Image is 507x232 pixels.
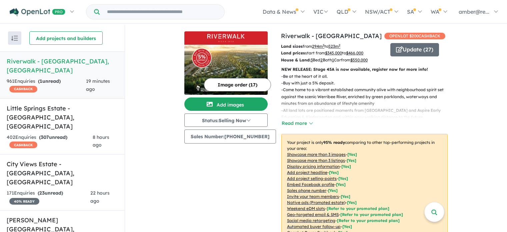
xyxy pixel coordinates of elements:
[38,190,63,196] strong: ( unread)
[40,78,42,84] span: 1
[328,44,340,49] u: 523 m
[281,57,385,63] p: Bed Bath Car from
[347,200,357,205] span: [Yes]
[281,44,303,49] b: Land sizes
[287,200,345,205] u: Native ads (Promoted estate)
[38,78,61,84] strong: ( unread)
[204,78,271,91] button: Image order (17)
[323,43,324,47] sup: 2
[341,194,350,199] span: [ Yes ]
[287,194,339,199] u: Invite your team members
[287,218,335,223] u: Social media retargeting
[384,33,445,39] span: OPENLOT $ 200 CASHBACK
[287,164,340,169] u: Display pricing information
[7,104,118,131] h5: Little Springs Estate - [GEOGRAPHIC_DATA] , [GEOGRAPHIC_DATA]
[9,86,37,92] span: CASHBACK
[184,130,276,144] button: Sales Number:[PHONE_NUMBER]
[323,140,345,145] b: 95 % ready
[281,50,385,56] p: start from
[281,107,453,128] p: - All land lots are positioned moments from [GEOGRAPHIC_DATA] and Aspire Early Education & Kinder...
[7,77,86,93] div: 961 Enquir ies
[39,134,67,140] strong: ( unread)
[281,32,382,40] a: Riverwalk - [GEOGRAPHIC_DATA]
[287,206,325,211] u: Weekend eDM slots
[29,31,103,45] button: Add projects and builders
[39,190,45,196] span: 23
[346,50,363,55] u: $ 466,000
[287,212,339,217] u: Geo-targeted email & SMS
[281,57,311,62] b: House & Land:
[7,160,118,187] h5: City Views Estate - [GEOGRAPHIC_DATA] , [GEOGRAPHIC_DATA]
[341,164,351,169] span: [ Yes ]
[9,198,39,205] span: 40 % READY
[281,120,313,127] button: Read more
[7,189,90,205] div: 171 Enquir ies
[347,158,356,163] span: [ Yes ]
[281,66,448,73] p: NEW RELEASE: Stage 45A is now available, register now for more info!
[9,142,37,148] span: CASHBACK
[7,57,118,75] h5: Riverwalk - [GEOGRAPHIC_DATA] , [GEOGRAPHIC_DATA]
[328,188,338,193] span: [ Yes ]
[332,57,334,62] u: 1
[342,224,352,229] span: [Yes]
[281,50,305,55] b: Land prices
[281,80,453,86] p: - Buy with just a 5% deposit.
[93,134,109,148] span: 8 hours ago
[312,44,324,49] u: 294 m
[287,170,327,175] u: Add project headline
[287,152,346,157] u: Showcase more than 3 images
[287,188,326,193] u: Sales phone number
[324,44,340,49] span: to
[281,73,453,80] p: - Be at the heart of it all.
[101,5,223,19] input: Try estate name, suburb, builder or developer
[459,8,489,15] span: amber@re...
[342,50,363,55] span: to
[11,36,18,41] img: sort.svg
[338,176,348,181] span: [ Yes ]
[329,170,339,175] span: [ Yes ]
[184,45,268,95] img: Riverwalk - Werribee
[337,218,400,223] span: [Refer to your promoted plan]
[336,182,346,187] span: [ Yes ]
[350,57,368,62] u: $ 550,000
[390,43,439,56] button: Update (27)
[41,134,49,140] span: 307
[184,113,268,127] button: Status:Selling Now
[281,43,385,50] p: from
[339,43,340,47] sup: 2
[184,31,268,95] a: Riverwalk - Werribee LogoRiverwalk - Werribee
[287,176,337,181] u: Add project selling-points
[7,134,93,150] div: 402 Enquir ies
[287,224,341,229] u: Automated buyer follow-up
[287,182,334,187] u: Embed Facebook profile
[340,212,403,217] span: [Refer to your promoted plan]
[281,86,453,107] p: - Come home to a vibrant established community alive with neighbourhood spirit set against the sc...
[325,50,342,55] u: $ 345,000
[86,78,110,92] span: 19 minutes ago
[347,152,357,157] span: [ Yes ]
[184,97,268,111] button: Add images
[10,8,65,16] img: Openlot PRO Logo White
[187,34,265,42] img: Riverwalk - Werribee Logo
[311,57,313,62] u: 3
[287,158,345,163] u: Showcase more than 3 listings
[327,206,389,211] span: [Refer to your promoted plan]
[90,190,110,204] span: 22 hours ago
[320,57,323,62] u: 2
